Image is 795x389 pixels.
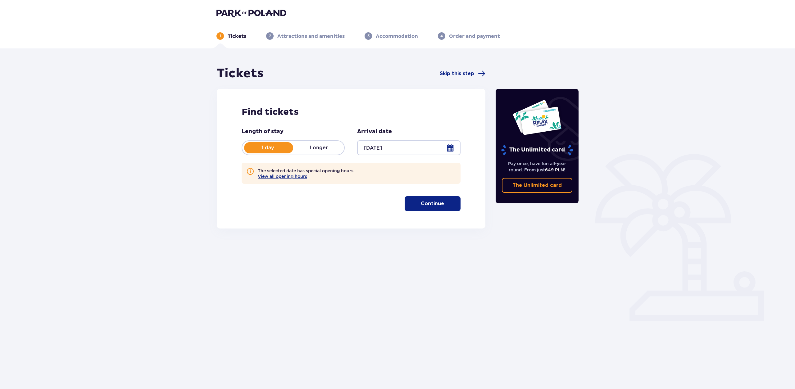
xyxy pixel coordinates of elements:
[421,200,444,207] p: Continue
[545,167,564,172] span: 649 PLN
[228,33,246,40] p: Tickets
[440,70,474,77] span: Skip this step
[277,33,345,40] p: Attractions and amenities
[367,33,370,39] p: 3
[440,33,443,39] p: 4
[357,128,392,135] p: Arrival date
[242,128,284,135] p: Length of stay
[242,144,293,151] p: 1 day
[258,174,307,179] button: View all opening hours
[217,66,264,81] h1: Tickets
[220,33,221,39] p: 1
[376,33,418,40] p: Accommodation
[440,70,485,77] a: Skip this step
[293,144,344,151] p: Longer
[512,182,562,189] p: The Unlimited card
[216,9,286,17] img: Park of Poland logo
[269,33,271,39] p: 2
[405,196,461,211] button: Continue
[449,33,500,40] p: Order and payment
[242,106,461,118] h2: Find tickets
[502,178,573,193] a: The Unlimited card
[502,161,573,173] p: Pay once, have fun all-year round. From just !
[501,145,574,156] p: The Unlimited card
[258,168,355,179] p: The selected date has special opening hours.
